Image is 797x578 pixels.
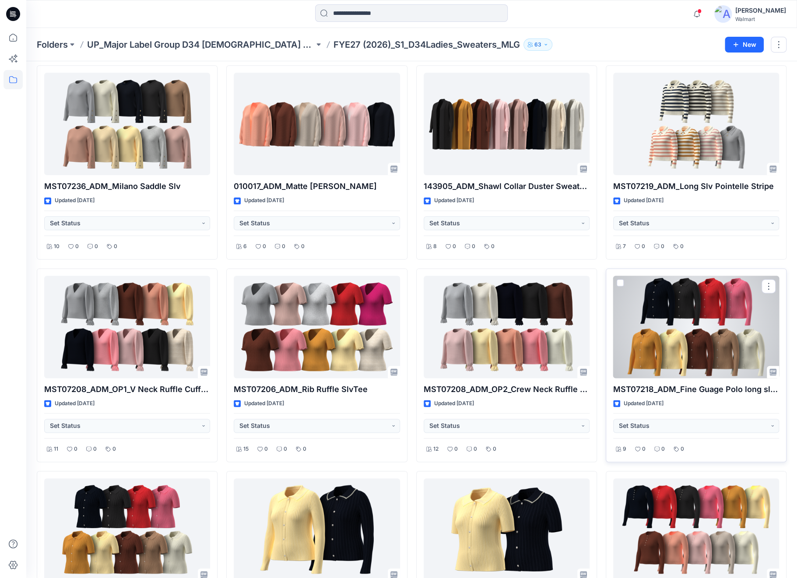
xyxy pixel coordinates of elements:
[234,383,400,396] p: MST07206_ADM_Rib Ruffle SlvTee
[523,39,552,51] button: 63
[243,445,249,454] p: 15
[114,242,117,251] p: 0
[735,5,786,16] div: [PERSON_NAME]
[234,276,400,378] a: MST07206_ADM_Rib Ruffle SlvTee
[472,242,475,251] p: 0
[55,399,95,408] p: Updated [DATE]
[244,399,284,408] p: Updated [DATE]
[244,196,284,205] p: Updated [DATE]
[44,180,210,193] p: MST07236_ADM_Milano Saddle Slv
[95,242,98,251] p: 0
[424,383,590,396] p: MST07208_ADM_OP2_Crew Neck Ruffle Pointelle Cuff Sweater
[493,445,496,454] p: 0
[44,73,210,175] a: MST07236_ADM_Milano Saddle Slv
[74,445,77,454] p: 0
[282,242,285,251] p: 0
[642,242,645,251] p: 0
[243,242,247,251] p: 6
[453,242,456,251] p: 0
[613,73,779,175] a: MST07219_ADM_Long Slv Pointelle Stripe
[623,242,626,251] p: 7
[44,383,210,396] p: MST07208_ADM_OP1_V Neck Ruffle Cuff Sweater(KG2)
[93,445,97,454] p: 0
[75,242,79,251] p: 0
[735,16,786,22] div: Walmart
[681,445,684,454] p: 0
[661,445,665,454] p: 0
[424,276,590,378] a: MST07208_ADM_OP2_Crew Neck Ruffle Pointelle Cuff Sweater
[474,445,477,454] p: 0
[725,37,764,53] button: New
[434,196,474,205] p: Updated [DATE]
[44,276,210,378] a: MST07208_ADM_OP1_V Neck Ruffle Cuff Sweater(KG2)
[433,242,437,251] p: 8
[642,445,646,454] p: 0
[424,73,590,175] a: 143905_ADM_Shawl Collar Duster Sweater(2) (1)
[434,399,474,408] p: Updated [DATE]
[624,196,664,205] p: Updated [DATE]
[454,445,458,454] p: 0
[264,445,268,454] p: 0
[284,445,287,454] p: 0
[55,196,95,205] p: Updated [DATE]
[624,399,664,408] p: Updated [DATE]
[613,276,779,378] a: MST07218_ADM_Fine Guage Polo long slv Solid
[234,73,400,175] a: 010017_ADM_Matte Chenille Cardi
[112,445,116,454] p: 0
[54,445,58,454] p: 11
[87,39,314,51] a: UP_Major Label Group D34 [DEMOGRAPHIC_DATA] Sweaters
[303,445,306,454] p: 0
[263,242,266,251] p: 0
[433,445,439,454] p: 12
[714,5,732,23] img: avatar
[37,39,68,51] a: Folders
[534,40,541,49] p: 63
[661,242,664,251] p: 0
[301,242,305,251] p: 0
[613,180,779,193] p: MST07219_ADM_Long Slv Pointelle Stripe
[491,242,495,251] p: 0
[613,383,779,396] p: MST07218_ADM_Fine Guage Polo long slv Solid
[424,180,590,193] p: 143905_ADM_Shawl Collar Duster Sweater(2) (1)
[54,242,60,251] p: 10
[680,242,684,251] p: 0
[334,39,520,51] p: FYE27 (2026)_S1_D34Ladies_Sweaters_MLG
[623,445,626,454] p: 9
[234,180,400,193] p: 010017_ADM_Matte [PERSON_NAME]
